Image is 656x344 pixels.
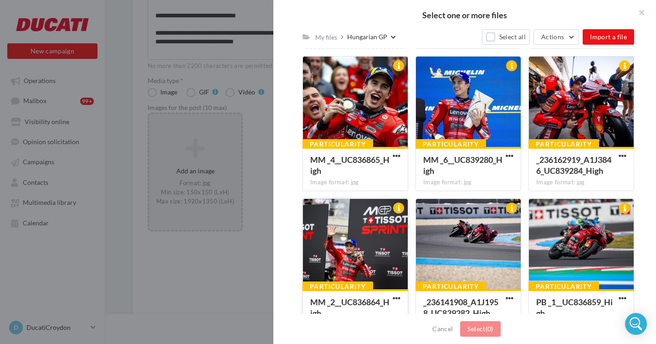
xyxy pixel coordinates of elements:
[415,139,486,149] div: Particularity
[302,139,373,149] div: Particularity
[423,178,513,187] div: Image format: jpg
[528,139,599,149] div: Particularity
[302,281,373,292] div: Particularity
[590,33,627,41] span: Import a file
[315,33,337,42] div: My files
[347,32,387,42] div: Hungarian GP
[541,33,564,41] span: Actions
[415,281,486,292] div: Particularity
[423,297,498,318] span: _236141908_A1J1958_UC839282_High
[625,313,647,335] div: Open Intercom Messenger
[528,281,599,292] div: Particularity
[486,325,493,333] span: (0)
[482,29,530,45] button: Select all
[310,178,400,187] div: Image format: jpg
[460,321,500,337] button: Select(0)
[536,155,611,176] span: _236162919_A1J3846_UC839284_High
[310,155,389,176] span: MM _4__UC836865_High
[310,297,389,318] span: MM _2__UC836864_High
[536,178,626,187] div: Image format: jpg
[583,29,634,45] button: Import a file
[288,11,641,19] h2: Select one or more files
[429,323,456,334] button: Cancel
[423,155,502,176] span: MM _6__UC839280_High
[536,297,613,318] span: PB _1__UC836859_High
[533,29,579,45] button: Actions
